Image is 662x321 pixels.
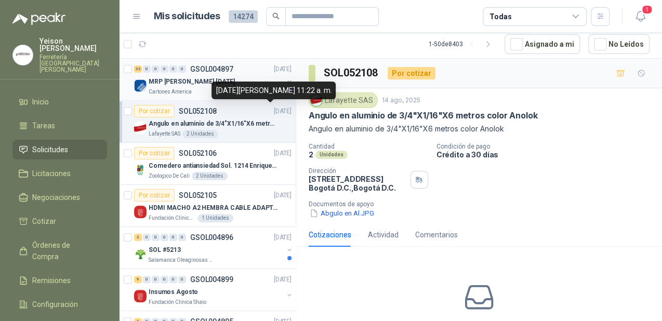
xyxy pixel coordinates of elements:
button: 1 [631,7,650,26]
span: 14274 [229,10,258,23]
span: Negociaciones [32,192,80,203]
div: 0 [161,65,168,73]
p: Dirección [309,167,406,175]
a: Negociaciones [12,188,107,207]
div: 0 [178,276,186,283]
div: Por cotizar [388,67,435,79]
p: Cartones America [149,88,192,96]
div: 2 Unidades [182,130,218,138]
p: HDMI MACHO A2 HEMBRA CABLE ADAPTADOR CONVERTIDOR FOR MONIT [149,203,278,213]
p: Comedero antiansiedad Sol. 1214 Enriquecimiento [149,161,278,171]
a: Por cotizarSOL052106[DATE] Company LogoComedero antiansiedad Sol. 1214 EnriquecimientoZoologico D... [120,143,296,185]
img: Logo peakr [12,12,65,25]
a: Órdenes de Compra [12,235,107,266]
p: Crédito a 30 días [436,150,658,159]
span: Órdenes de Compra [32,239,97,262]
img: Company Logo [134,248,147,260]
h3: SOL052108 [324,65,379,81]
span: Remisiones [32,275,71,286]
div: 0 [169,276,177,283]
span: 1 [641,5,653,15]
a: 3 0 0 0 0 0 GSOL004896[DATE] Company LogoSOL #5213Salamanca Oleaginosas SAS [134,231,294,264]
div: 0 [143,65,151,73]
div: 0 [169,234,177,241]
a: Por cotizarSOL052108[DATE] Company LogoAngulo en aluminio de 3/4"X1/16"X6 metros color AnolokLafa... [120,101,296,143]
p: Ferretería [GEOGRAPHIC_DATA][PERSON_NAME] [39,54,107,73]
div: Por cotizar [134,147,175,159]
div: Todas [489,11,511,22]
a: Tareas [12,116,107,136]
img: Company Logo [311,95,322,106]
p: [DATE] [274,64,292,74]
p: Salamanca Oleaginosas SAS [149,256,214,264]
p: GSOL004899 [190,276,233,283]
div: 1 - 50 de 8403 [429,36,496,52]
button: Asignado a mi [505,34,580,54]
p: GSOL004896 [190,234,233,241]
img: Company Logo [13,45,33,65]
span: Configuración [32,299,78,310]
p: SOL052106 [179,150,217,157]
div: 0 [152,234,160,241]
div: Cotizaciones [309,229,351,240]
p: 2 [309,150,313,159]
p: [DATE] [274,149,292,158]
div: Lafayette SAS [309,92,378,108]
p: [DATE] [274,275,292,285]
div: 0 [161,234,168,241]
p: Lafayette SAS [149,130,180,138]
div: [DATE][PERSON_NAME] 11:22 a. m. [211,82,336,99]
p: [DATE] [274,233,292,243]
button: Abgulo en Al.JPG [309,208,375,219]
h1: Mis solicitudes [154,9,220,24]
div: 1 Unidades [197,214,233,222]
div: 3 [134,234,142,241]
div: 9 [134,276,142,283]
p: SOL052108 [179,108,217,115]
div: 0 [169,65,177,73]
div: 0 [152,65,160,73]
img: Company Logo [134,206,147,218]
div: 2 Unidades [192,172,228,180]
a: Solicitudes [12,140,107,159]
a: 9 0 0 0 0 0 GSOL004899[DATE] Company LogoInsumos AgostoFundación Clínica Shaio [134,273,294,306]
a: 33 0 0 0 0 0 GSOL004897[DATE] Company LogoMRP [PERSON_NAME] [DATE]Cartones America [134,63,294,96]
p: Insumos Agosto [149,287,198,297]
p: Cantidad [309,143,428,150]
p: Zoologico De Cali [149,172,190,180]
p: SOL052105 [179,192,217,199]
img: Company Logo [134,122,147,134]
a: Remisiones [12,271,107,290]
div: 0 [152,276,160,283]
div: Comentarios [415,229,458,240]
a: Cotizar [12,211,107,231]
p: MRP [PERSON_NAME] [DATE] [149,77,235,87]
img: Company Logo [134,79,147,92]
div: Por cotizar [134,189,175,202]
div: 33 [134,65,142,73]
p: Condición de pago [436,143,658,150]
p: Fundación Clínica Shaio [149,214,195,222]
p: [DATE] [274,191,292,200]
p: Angulo en aluminio de 3/4"X1/16"X6 metros color Anolok [149,119,278,129]
p: [DATE] [274,106,292,116]
p: Angulo en aluminio de 3/4"X1/16"X6 metros color Anolok [309,123,650,135]
p: Fundación Clínica Shaio [149,298,206,306]
a: Configuración [12,295,107,314]
img: Company Logo [134,290,147,302]
p: [STREET_ADDRESS] Bogotá D.C. , Bogotá D.C. [309,175,406,192]
a: Por cotizarSOL052105[DATE] Company LogoHDMI MACHO A2 HEMBRA CABLE ADAPTADOR CONVERTIDOR FOR MONIT... [120,185,296,227]
p: Yeison [PERSON_NAME] [39,37,107,52]
p: 14 ago, 2025 [382,96,420,105]
p: GSOL004897 [190,65,233,73]
div: Unidades [315,151,348,159]
div: Por cotizar [134,105,175,117]
span: Licitaciones [32,168,71,179]
div: 0 [143,276,151,283]
div: Actividad [368,229,399,240]
div: 0 [143,234,151,241]
a: Licitaciones [12,164,107,183]
span: Tareas [32,120,55,131]
a: Inicio [12,92,107,112]
p: Angulo en aluminio de 3/4"X1/16"X6 metros color Anolok [309,110,537,121]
